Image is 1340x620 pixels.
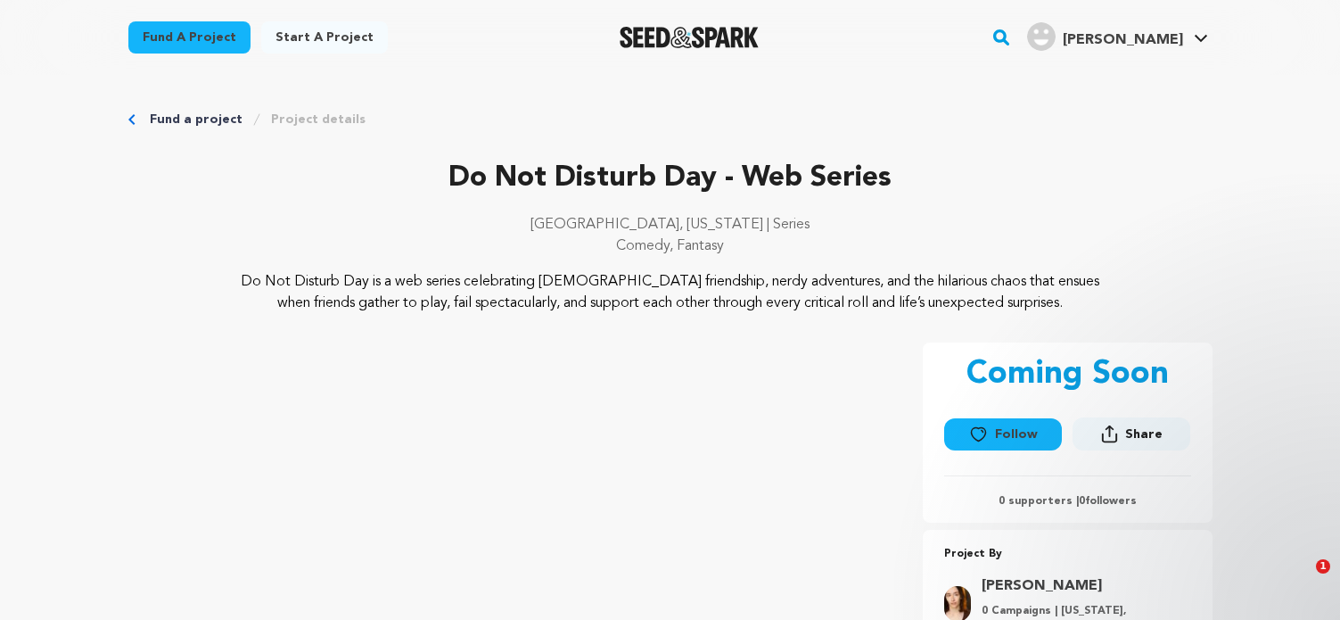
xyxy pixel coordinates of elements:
[1027,22,1183,51] div: Bosley G.'s Profile
[128,236,1213,257] p: Comedy, Fantasy
[1023,19,1212,51] a: Bosley G.'s Profile
[128,157,1213,200] p: Do Not Disturb Day - Web Series
[1073,417,1190,458] span: Share
[944,494,1191,508] p: 0 supporters | followers
[261,21,388,54] a: Start a project
[620,27,760,48] a: Seed&Spark Homepage
[1279,559,1322,602] iframe: Intercom live chat
[620,27,760,48] img: Seed&Spark Logo Dark Mode
[1027,22,1056,51] img: user.png
[944,544,1191,565] p: Project By
[128,214,1213,236] p: [GEOGRAPHIC_DATA], [US_STATE] | Series
[236,271,1104,314] p: Do Not Disturb Day is a web series celebrating [DEMOGRAPHIC_DATA] friendship, nerdy adventures, a...
[966,357,1169,393] p: Coming Soon
[128,111,1213,128] div: Breadcrumb
[1023,19,1212,56] span: Bosley G.'s Profile
[128,21,251,54] a: Fund a project
[1316,559,1330,574] span: 1
[944,418,1062,451] button: Follow
[1063,33,1183,47] span: [PERSON_NAME]
[1073,417,1190,451] button: Share
[1125,426,1163,443] span: Share
[982,575,1180,597] a: Goto Crystal Loverro profile
[150,111,243,128] a: Fund a project
[271,111,366,128] a: Project details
